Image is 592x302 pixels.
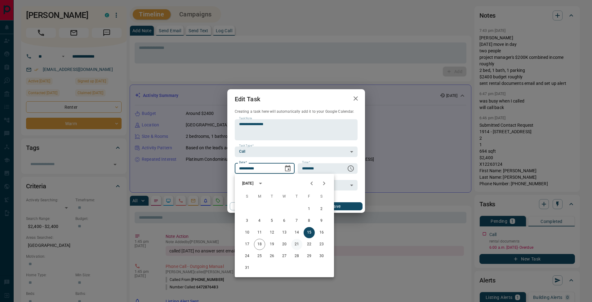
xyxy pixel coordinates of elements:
[242,190,253,203] span: Sunday
[304,190,315,203] span: Friday
[235,109,358,114] p: Creating a task here will automatically add it to your Google Calendar.
[291,227,302,238] button: 14
[242,239,253,250] button: 17
[291,215,302,226] button: 7
[316,204,327,215] button: 2
[266,190,278,203] span: Tuesday
[254,227,265,238] button: 11
[291,239,302,250] button: 21
[291,251,302,262] button: 28
[304,251,315,262] button: 29
[345,162,357,175] button: Choose time, selected time is 6:00 AM
[304,239,315,250] button: 22
[242,262,253,274] button: 31
[304,204,315,215] button: 1
[254,190,265,203] span: Monday
[266,239,278,250] button: 19
[254,251,265,262] button: 25
[309,202,362,210] button: Save
[254,239,265,250] button: 18
[242,251,253,262] button: 24
[227,89,268,109] h2: Edit Task
[318,177,330,190] button: Next month
[302,160,310,164] label: Time
[304,215,315,226] button: 8
[239,116,252,120] label: Task Note
[316,227,327,238] button: 16
[316,251,327,262] button: 30
[230,202,283,210] button: Cancel
[304,227,315,238] button: 15
[266,215,278,226] button: 5
[255,178,266,189] button: calendar view is open, switch to year view
[316,239,327,250] button: 23
[316,190,327,203] span: Saturday
[242,181,253,186] div: [DATE]
[282,162,294,175] button: Choose date, selected date is Aug 15, 2025
[279,239,290,250] button: 20
[239,160,247,164] label: Date
[291,190,302,203] span: Thursday
[235,147,358,157] div: Call
[279,215,290,226] button: 6
[242,227,253,238] button: 10
[266,251,278,262] button: 26
[239,144,254,148] label: Task Type
[279,190,290,203] span: Wednesday
[305,177,318,190] button: Previous month
[279,251,290,262] button: 27
[316,215,327,226] button: 9
[279,227,290,238] button: 13
[254,215,265,226] button: 4
[266,227,278,238] button: 12
[242,215,253,226] button: 3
